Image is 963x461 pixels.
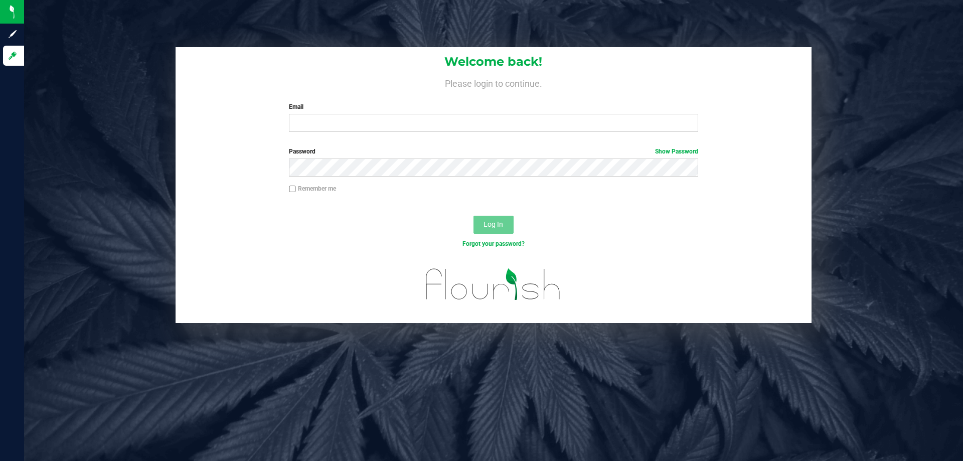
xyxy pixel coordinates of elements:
[289,148,315,155] span: Password
[8,29,18,39] inline-svg: Sign up
[289,184,336,193] label: Remember me
[176,76,812,88] h4: Please login to continue.
[414,259,573,310] img: flourish_logo.svg
[484,220,503,228] span: Log In
[289,186,296,193] input: Remember me
[473,216,514,234] button: Log In
[655,148,698,155] a: Show Password
[462,240,525,247] a: Forgot your password?
[289,102,698,111] label: Email
[8,51,18,61] inline-svg: Log in
[176,55,812,68] h1: Welcome back!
